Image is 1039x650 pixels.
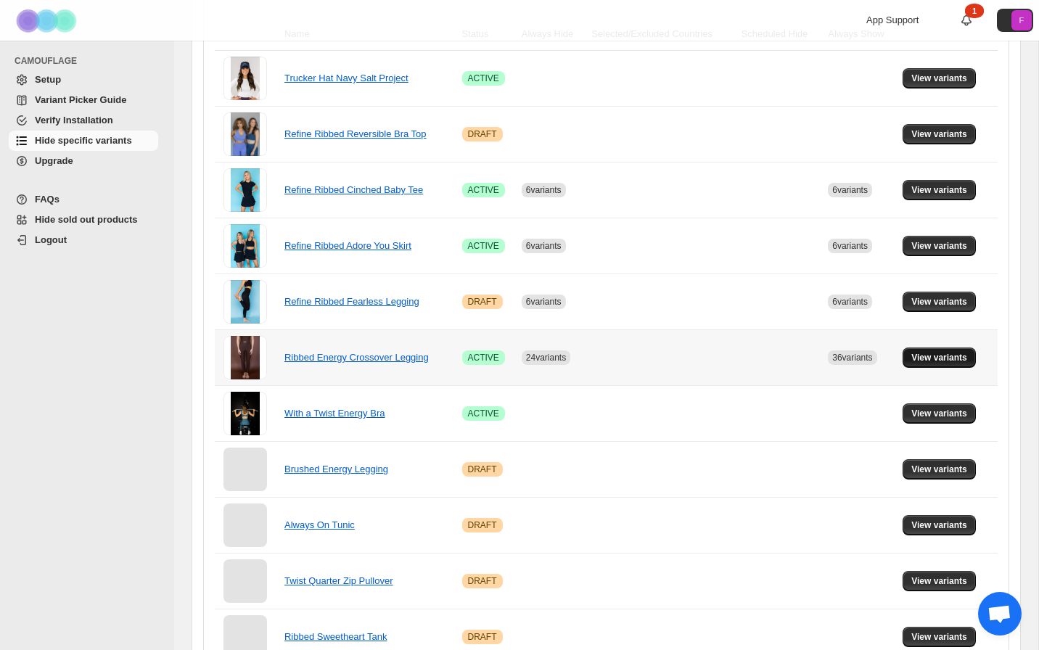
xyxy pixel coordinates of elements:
span: 36 variants [832,353,872,363]
span: View variants [911,575,967,587]
span: DRAFT [468,575,497,587]
a: Refine Ribbed Fearless Legging [284,296,419,307]
text: F [1019,16,1024,25]
span: CAMOUFLAGE [15,55,164,67]
a: Ribbed Energy Crossover Legging [284,352,429,363]
a: Setup [9,70,158,90]
a: 1 [959,13,974,28]
span: Setup [35,74,61,85]
span: 6 variants [832,241,868,251]
button: View variants [903,347,976,368]
span: ACTIVE [468,73,499,84]
a: Logout [9,230,158,250]
a: Upgrade [9,151,158,171]
a: FAQs [9,189,158,210]
span: View variants [911,296,967,308]
button: View variants [903,292,976,312]
span: Upgrade [35,155,73,166]
span: 6 variants [832,297,868,307]
button: View variants [903,236,976,256]
span: Logout [35,234,67,245]
span: View variants [911,631,967,643]
button: Avatar with initials F [997,9,1033,32]
span: ACTIVE [468,184,499,196]
button: View variants [903,515,976,535]
span: App Support [866,15,919,25]
span: 6 variants [526,241,562,251]
button: View variants [903,627,976,647]
span: View variants [911,240,967,252]
span: ACTIVE [468,408,499,419]
span: Hide specific variants [35,135,132,146]
div: Open chat [978,592,1022,635]
span: Hide sold out products [35,214,138,225]
span: FAQs [35,194,59,205]
a: Hide specific variants [9,131,158,151]
a: Brushed Energy Legging [284,464,388,474]
span: View variants [911,464,967,475]
span: Avatar with initials F [1011,10,1032,30]
img: Camouflage [12,1,84,41]
a: With a Twist Energy Bra [284,408,385,419]
a: Trucker Hat Navy Salt Project [284,73,408,83]
a: Twist Quarter Zip Pullover [284,575,393,586]
a: Refine Ribbed Cinched Baby Tee [284,184,423,195]
span: DRAFT [468,464,497,475]
span: 6 variants [526,297,562,307]
div: 1 [965,4,984,18]
a: Variant Picker Guide [9,90,158,110]
a: Refine Ribbed Adore You Skirt [284,240,411,251]
button: View variants [903,68,976,89]
span: Variant Picker Guide [35,94,126,105]
span: 24 variants [526,353,566,363]
span: View variants [911,408,967,419]
button: View variants [903,403,976,424]
span: View variants [911,128,967,140]
span: View variants [911,73,967,84]
span: DRAFT [468,296,497,308]
a: Refine Ribbed Reversible Bra Top [284,128,427,139]
span: DRAFT [468,631,497,643]
button: View variants [903,459,976,480]
span: DRAFT [468,128,497,140]
a: Ribbed Sweetheart Tank [284,631,387,642]
button: View variants [903,180,976,200]
span: View variants [911,519,967,531]
a: Always On Tunic [284,519,355,530]
button: View variants [903,571,976,591]
span: ACTIVE [468,352,499,363]
button: View variants [903,124,976,144]
span: ACTIVE [468,240,499,252]
a: Verify Installation [9,110,158,131]
span: 6 variants [832,185,868,195]
span: View variants [911,184,967,196]
span: View variants [911,352,967,363]
span: 6 variants [526,185,562,195]
a: Hide sold out products [9,210,158,230]
span: Verify Installation [35,115,113,126]
span: DRAFT [468,519,497,531]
